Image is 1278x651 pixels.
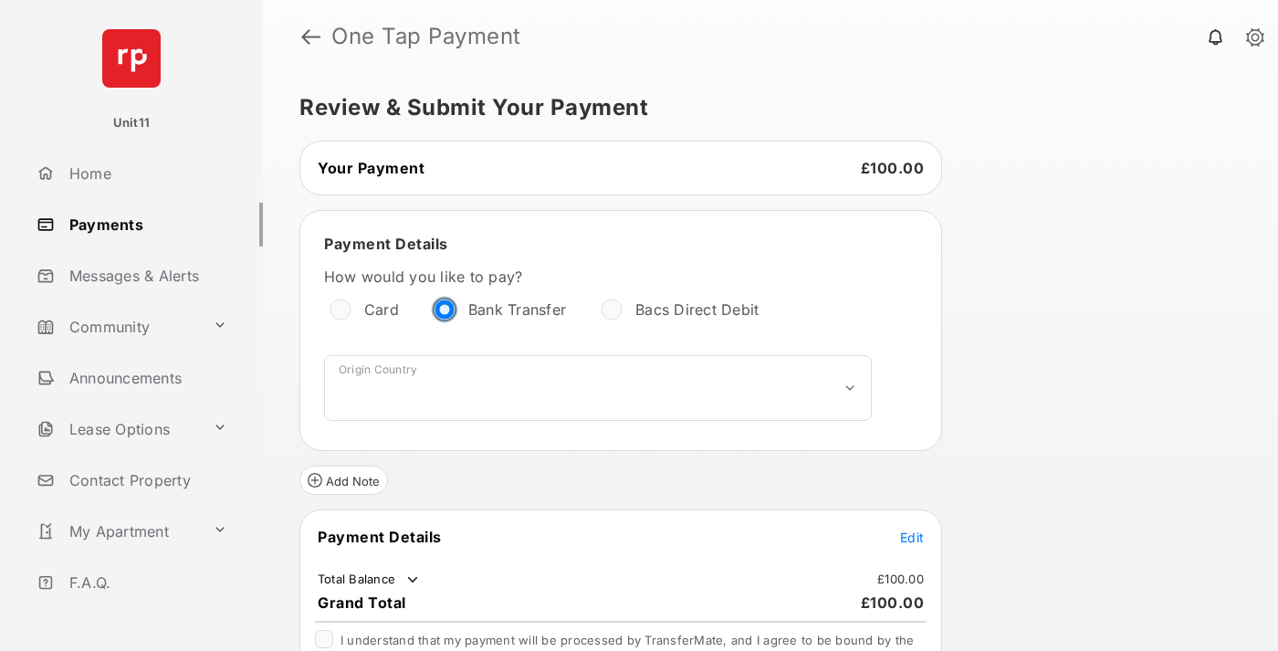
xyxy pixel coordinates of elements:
[29,203,263,247] a: Payments
[861,159,925,177] span: £100.00
[299,466,388,495] button: Add Note
[29,254,263,298] a: Messages & Alerts
[102,29,161,88] img: svg+xml;base64,PHN2ZyB4bWxucz0iaHR0cDovL3d3dy53My5vcmcvMjAwMC9zdmciIHdpZHRoPSI2NCIgaGVpZ2h0PSI2NC...
[317,571,422,589] td: Total Balance
[468,300,566,319] label: Bank Transfer
[364,300,399,319] label: Card
[324,268,872,286] label: How would you like to pay?
[318,528,442,546] span: Payment Details
[113,114,151,132] p: Unit11
[900,530,924,545] span: Edit
[861,593,925,612] span: £100.00
[29,561,263,604] a: F.A.Q.
[29,458,263,502] a: Contact Property
[876,571,925,587] td: £100.00
[299,97,1227,119] h5: Review & Submit Your Payment
[324,235,448,253] span: Payment Details
[331,26,521,47] strong: One Tap Payment
[29,407,205,451] a: Lease Options
[29,152,263,195] a: Home
[318,159,424,177] span: Your Payment
[318,593,406,612] span: Grand Total
[29,305,205,349] a: Community
[29,356,263,400] a: Announcements
[635,300,759,319] label: Bacs Direct Debit
[29,509,205,553] a: My Apartment
[900,528,924,546] button: Edit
